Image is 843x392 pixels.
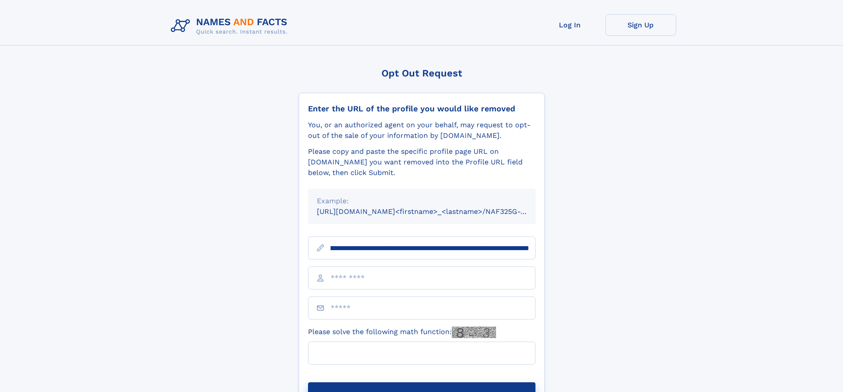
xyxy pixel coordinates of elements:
[317,196,527,206] div: Example:
[308,104,535,114] div: Enter the URL of the profile you would like removed
[535,14,605,36] a: Log In
[308,146,535,178] div: Please copy and paste the specific profile page URL on [DOMAIN_NAME] you want removed into the Pr...
[308,120,535,141] div: You, or an authorized agent on your behalf, may request to opt-out of the sale of your informatio...
[308,327,496,338] label: Please solve the following math function:
[167,14,295,38] img: Logo Names and Facts
[605,14,676,36] a: Sign Up
[317,207,552,216] small: [URL][DOMAIN_NAME]<firstname>_<lastname>/NAF325G-xxxxxxxx
[299,68,545,79] div: Opt Out Request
